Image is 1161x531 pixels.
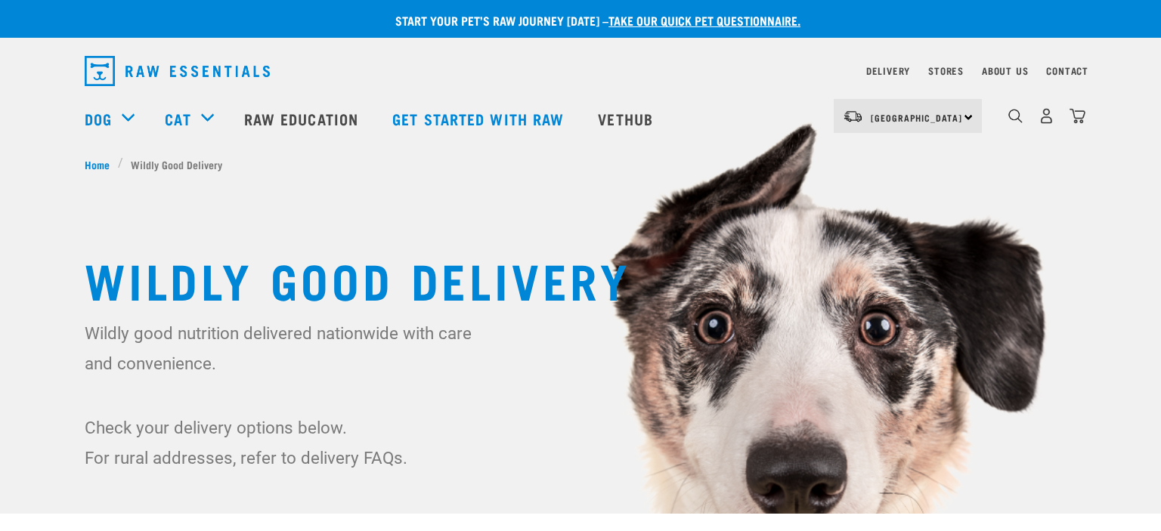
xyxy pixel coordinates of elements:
a: Home [85,156,118,172]
h1: Wildly Good Delivery [85,252,1076,306]
img: home-icon-1@2x.png [1008,109,1023,123]
nav: breadcrumbs [85,156,1076,172]
p: Wildly good nutrition delivered nationwide with care and convenience. [85,318,481,378]
span: Home [85,156,110,172]
a: Vethub [583,88,672,149]
a: Raw Education [229,88,377,149]
a: Contact [1046,68,1088,73]
img: user.png [1039,108,1054,124]
a: Stores [928,68,964,73]
a: Dog [85,107,112,130]
img: home-icon@2x.png [1070,108,1085,124]
a: About Us [982,68,1028,73]
p: Check your delivery options below. For rural addresses, refer to delivery FAQs. [85,412,481,473]
img: van-moving.png [843,110,863,123]
img: Raw Essentials Logo [85,56,270,86]
span: [GEOGRAPHIC_DATA] [871,115,962,120]
a: Get started with Raw [377,88,583,149]
a: Cat [165,107,190,130]
a: Delivery [866,68,910,73]
a: take our quick pet questionnaire. [608,17,800,23]
nav: dropdown navigation [73,50,1088,92]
